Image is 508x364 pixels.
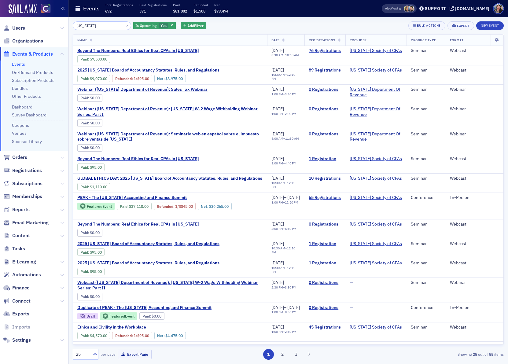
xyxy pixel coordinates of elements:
[350,48,402,53] a: [US_STATE] Society of CPAs
[77,176,262,181] a: GLOBAL ETHICS DAY: 2025 [US_STATE] Board of Accountancy Statutes, Rules, and Regulations
[450,241,499,247] div: Webcast
[285,136,299,141] time: 11:30 AM
[309,222,341,227] a: 0 Registrations
[411,131,441,137] div: Seminar
[154,203,196,210] div: Refunded: 97 - $3711000
[455,6,489,11] div: [DOMAIN_NAME]
[309,68,341,73] a: 89 Registrations
[80,230,90,235] span: :
[37,4,50,14] a: View Homepage
[101,351,116,357] label: per page
[450,6,491,11] button: [DOMAIN_NAME]
[3,311,29,317] a: Exports
[271,181,285,185] time: 10:30 AM
[271,246,295,254] time: 12:10 PM
[77,94,102,102] div: Paid: 0 - $0
[77,48,199,53] span: Beyond The Numbers: Real Ethics for Real CPAs in Colorado
[3,38,43,44] a: Organizations
[90,269,102,274] span: $95.00
[77,344,263,349] a: 2025 Summer of Fun – Drive Your Connections: Golf and Great Conversations
[450,48,499,53] div: Webcast
[350,260,402,266] span: Colorado Society of CPAs
[115,76,132,81] a: Refunded
[12,94,41,99] a: Other Products
[77,164,105,171] div: Paid: 2 - $9500
[411,106,441,112] div: Seminar
[12,86,28,91] a: Bundles
[271,92,283,96] time: 1:00 PM
[77,87,208,92] a: Webinar ([US_STATE] Department of Revenue): Sales Tax Webinar
[309,344,341,349] a: 34 Registrations
[129,204,149,209] span: $37,110.00
[411,222,441,227] div: Seminar
[77,144,102,152] div: Paid: 0 - $0
[77,344,229,349] span: 2025 Summer of Fun – Drive Your Connections: Golf and Great Conversations
[350,156,402,162] span: Colorado Society of CPAs
[404,6,410,12] span: Lauren Standiford
[80,145,88,150] a: Paid
[77,195,187,200] span: PEAK - The Colorado Accounting and Finance Summit
[285,53,299,57] time: 10:10 AM
[3,167,42,174] a: Registrations
[411,176,441,181] div: Seminar
[139,9,146,13] span: 371
[80,145,90,150] span: :
[271,266,285,270] time: 10:30 AM
[350,222,402,227] span: Colorado Society of CPAs
[117,203,152,210] div: Paid: 97 - $3711000
[271,266,300,274] div: –
[350,176,402,181] a: [US_STATE] Society of CPAs
[271,67,284,73] span: [DATE]
[271,53,299,57] div: –
[285,200,298,204] time: 11:50 PM
[350,87,403,97] span: Colorado Department Of Revenue
[450,195,499,200] div: In-Person
[350,280,353,285] span: —
[350,106,403,117] span: Colorado Department Of Revenue
[157,204,175,209] span: :
[77,106,263,117] a: Webinar ([US_STATE] Department of Revenue): [US_STATE] W-2 Wage Withholding Webinar Series: Part I
[77,156,199,162] a: Beyond The Numbers: Real Ethics for Real CPAs in [US_STATE]
[157,204,173,209] a: Refunded
[271,48,284,53] span: [DATE]
[154,75,186,82] div: Net: $897500
[214,9,228,13] span: $79,494
[77,325,180,330] span: Ethics and Civility in the Workplace
[271,260,284,266] span: [DATE]
[309,325,341,330] a: 45 Registrations
[77,131,263,142] a: Webinar ([US_STATE] Department of Revenue): Seminario web en español sobre el impuesto sobre vent...
[12,25,25,31] span: Users
[12,219,49,226] span: Email Marketing
[77,248,105,256] div: Paid: 1 - $9500
[350,131,403,142] span: Colorado Department Of Revenue
[77,131,263,142] span: Webinar (Colorado Department of Revenue): Seminario web en español sobre el impuesto sobre ventas...
[350,260,402,266] a: [US_STATE] Society of CPAs
[271,285,283,289] time: 2:30 PM
[12,232,30,239] span: Content
[385,6,401,11] span: Viewing
[73,21,131,30] input: Search…
[271,73,300,81] div: –
[12,245,25,252] span: Tasks
[12,70,53,75] a: On-Demand Products
[3,154,27,161] a: Orders
[12,131,27,136] a: Venues
[350,241,402,247] span: Colorado Society of CPAs
[77,195,263,200] a: PEAK - The [US_STATE] Accounting and Finance Summit
[187,23,204,28] span: Add Filter
[309,195,341,200] a: 65 Registrations
[3,337,31,344] a: Settings
[271,266,295,274] time: 12:10 PM
[77,305,212,311] span: Duplicate of PEAK - The Colorado Accounting and Finance Summit
[77,48,199,53] a: Beyond The Numbers: Real Ethics for Real CPAs in [US_STATE]
[142,314,150,318] a: Paid
[385,6,391,10] div: Also
[271,92,296,96] div: –
[90,121,100,125] span: $0.00
[285,226,296,231] time: 4:40 PM
[3,51,53,57] a: Events & Products
[90,96,100,100] span: $0.00
[3,25,25,31] a: Users
[309,48,341,53] a: 76 Registrations
[263,349,274,360] button: 1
